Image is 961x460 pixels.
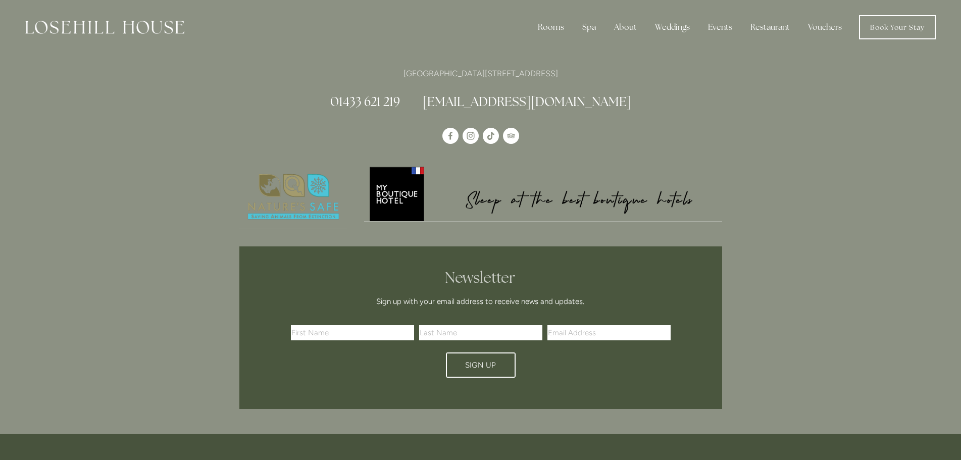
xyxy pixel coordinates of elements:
span: Sign Up [465,361,496,370]
div: Spa [574,17,604,37]
a: Book Your Stay [859,15,936,39]
p: [GEOGRAPHIC_DATA][STREET_ADDRESS] [239,67,722,80]
a: My Boutique Hotel - Logo [364,165,722,222]
input: Last Name [419,325,542,340]
p: Sign up with your email address to receive news and updates. [294,295,667,308]
a: Losehill House Hotel & Spa [442,128,459,144]
a: Vouchers [800,17,850,37]
button: Sign Up [446,352,516,378]
div: About [606,17,645,37]
h2: Newsletter [294,269,667,287]
a: TikTok [483,128,499,144]
div: Weddings [647,17,698,37]
a: [EMAIL_ADDRESS][DOMAIN_NAME] [423,93,631,110]
img: Losehill House [25,21,184,34]
input: Email Address [547,325,671,340]
div: Events [700,17,740,37]
a: 01433 621 219 [330,93,400,110]
img: My Boutique Hotel - Logo [364,165,722,221]
a: TripAdvisor [503,128,519,144]
img: Nature's Safe - Logo [239,165,347,229]
a: Instagram [463,128,479,144]
div: Restaurant [742,17,798,37]
div: Rooms [530,17,572,37]
input: First Name [291,325,414,340]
